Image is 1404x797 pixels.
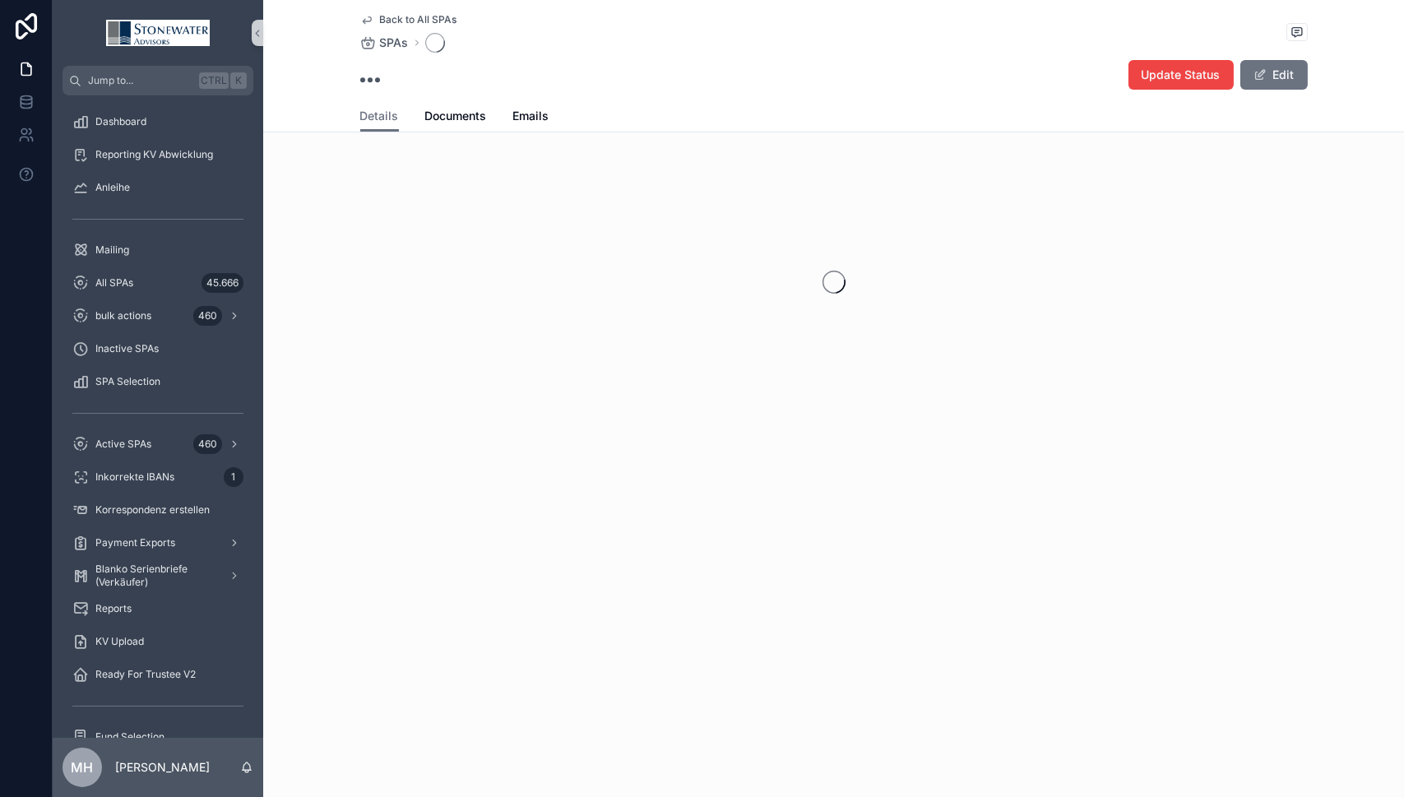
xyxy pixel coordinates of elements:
span: All SPAs [95,276,133,290]
span: bulk actions [95,309,151,322]
a: Emails [513,101,549,134]
a: Active SPAs460 [63,429,253,459]
span: SPA Selection [95,375,160,388]
button: Update Status [1128,60,1234,90]
span: Inkorrekte IBANs [95,470,174,484]
span: Active SPAs [95,438,151,451]
span: Payment Exports [95,536,175,549]
a: Ready For Trustee V2 [63,660,253,689]
a: SPA Selection [63,367,253,396]
span: Korrespondenz erstellen [95,503,210,517]
span: Dashboard [95,115,146,128]
a: Korrespondenz erstellen [63,495,253,525]
span: Fund Selection [95,730,164,744]
span: MH [72,758,94,777]
span: Reporting KV Abwicklung [95,148,213,161]
button: Edit [1240,60,1308,90]
span: Jump to... [88,74,192,87]
button: Jump to...CtrlK [63,66,253,95]
span: Emails [513,108,549,124]
div: 460 [193,434,222,454]
span: Inactive SPAs [95,342,159,355]
a: Blanko Serienbriefe (Verkäufer) [63,561,253,591]
span: Blanko Serienbriefe (Verkäufer) [95,563,215,589]
a: Mailing [63,235,253,265]
img: App logo [106,20,210,46]
span: K [232,74,245,87]
a: Documents [425,101,487,134]
span: Back to All SPAs [380,13,457,26]
span: Anleihe [95,181,130,194]
a: Back to All SPAs [360,13,457,26]
div: 460 [193,306,222,326]
span: Update Status [1142,67,1221,83]
a: All SPAs45.666 [63,268,253,298]
div: scrollable content [53,95,263,738]
span: Details [360,108,399,124]
span: KV Upload [95,635,144,648]
span: Reports [95,602,132,615]
a: Details [360,101,399,132]
a: Inactive SPAs [63,334,253,364]
div: 45.666 [202,273,243,293]
a: bulk actions460 [63,301,253,331]
a: SPAs [360,35,409,51]
span: Ready For Trustee V2 [95,668,196,681]
span: Mailing [95,243,129,257]
a: Inkorrekte IBANs1 [63,462,253,492]
a: Reports [63,594,253,623]
a: Dashboard [63,107,253,137]
a: Payment Exports [63,528,253,558]
div: 1 [224,467,243,487]
a: Anleihe [63,173,253,202]
span: Ctrl [199,72,229,89]
p: [PERSON_NAME] [115,759,210,776]
a: Fund Selection [63,722,253,752]
span: Documents [425,108,487,124]
a: Reporting KV Abwicklung [63,140,253,169]
a: KV Upload [63,627,253,656]
span: SPAs [380,35,409,51]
